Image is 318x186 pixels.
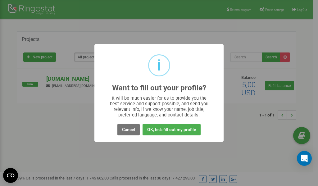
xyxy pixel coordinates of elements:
div: Open Intercom Messenger [297,151,312,166]
button: OK, let's fill out my profile [143,124,201,135]
button: Cancel [117,124,140,135]
button: Open CMP widget [3,168,18,183]
div: It will be much easier for us to provide you the best service and support possible, and send you ... [107,95,211,118]
div: i [157,55,161,75]
h2: Want to fill out your profile? [112,84,206,92]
